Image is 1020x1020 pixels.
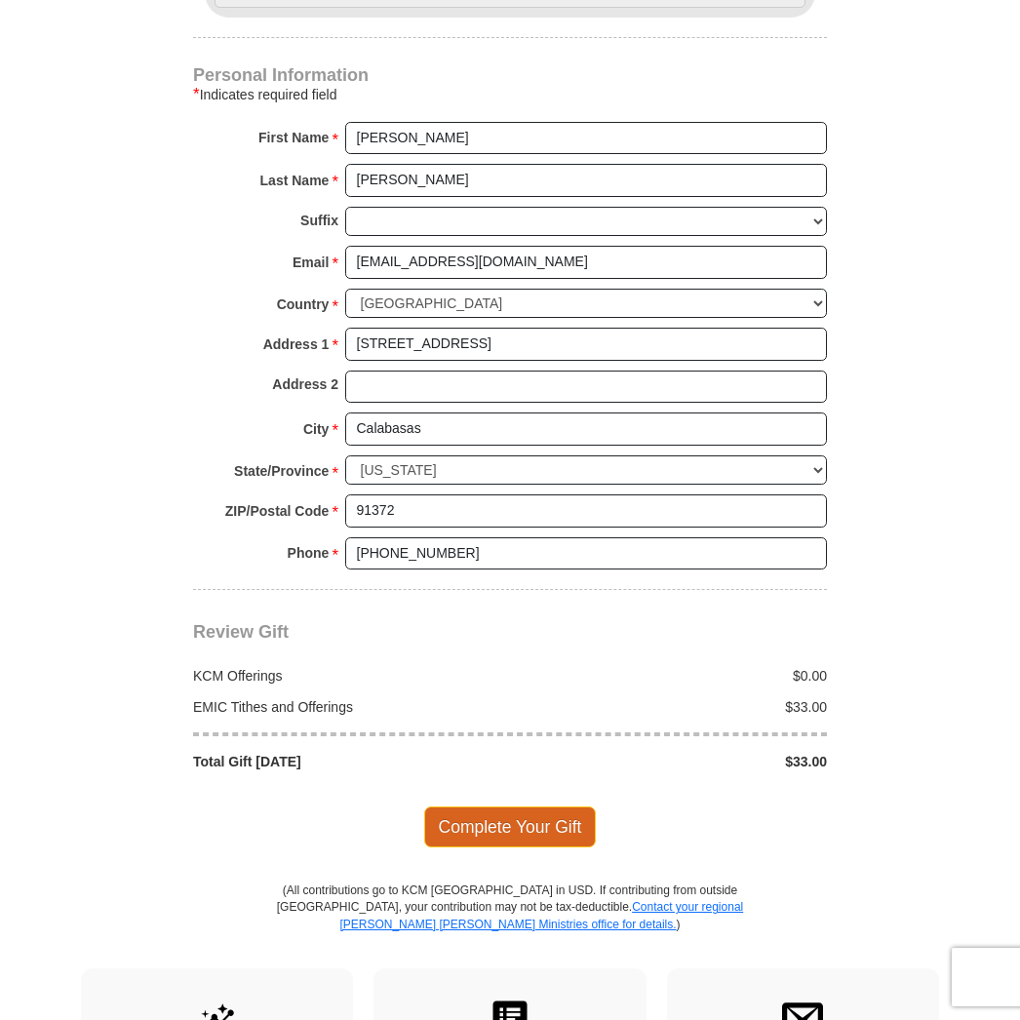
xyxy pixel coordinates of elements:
[277,291,330,318] strong: Country
[510,752,838,771] div: $33.00
[260,167,330,194] strong: Last Name
[510,697,838,717] div: $33.00
[183,697,511,717] div: EMIC Tithes and Offerings
[193,622,289,642] span: Review Gift
[193,83,827,106] div: Indicates required field
[303,415,329,443] strong: City
[293,249,329,276] strong: Email
[300,207,338,234] strong: Suffix
[424,806,597,847] span: Complete Your Gift
[183,666,511,686] div: KCM Offerings
[272,371,338,398] strong: Address 2
[234,457,329,485] strong: State/Province
[339,900,743,930] a: Contact your regional [PERSON_NAME] [PERSON_NAME] Ministries office for details.
[183,752,511,771] div: Total Gift [DATE]
[276,883,744,967] p: (All contributions go to KCM [GEOGRAPHIC_DATA] in USD. If contributing from outside [GEOGRAPHIC_D...
[510,666,838,686] div: $0.00
[263,331,330,358] strong: Address 1
[225,497,330,525] strong: ZIP/Postal Code
[258,124,329,151] strong: First Name
[193,67,827,83] h4: Personal Information
[288,539,330,567] strong: Phone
